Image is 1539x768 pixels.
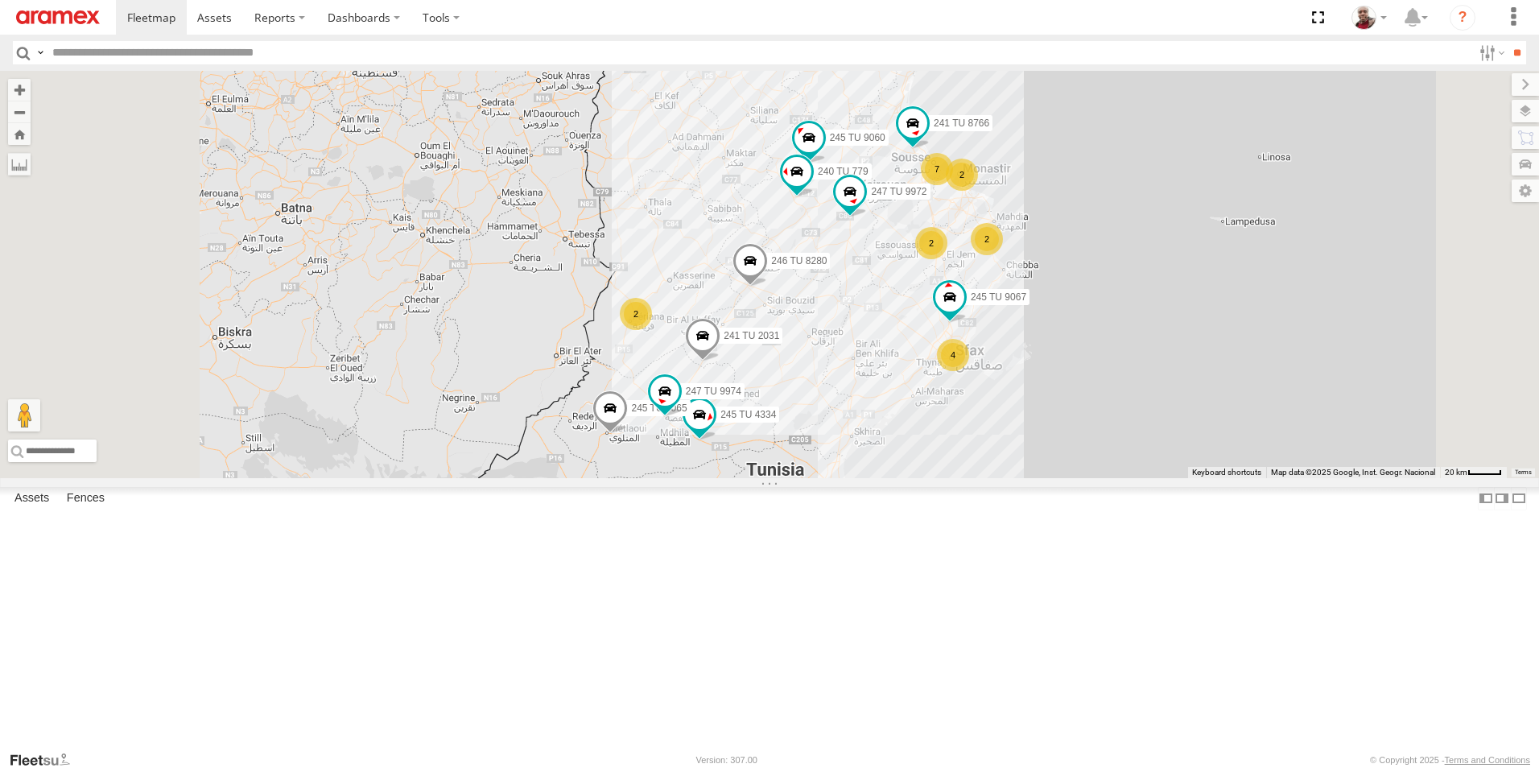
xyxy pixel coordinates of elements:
label: Hide Summary Table [1511,487,1527,510]
label: Search Filter Options [1473,41,1508,64]
span: 241 TU 8766 [934,118,989,129]
div: 2 [915,227,947,259]
span: 245 TU 4334 [720,409,776,420]
button: Map Scale: 20 km per 39 pixels [1440,467,1507,478]
div: © Copyright 2025 - [1370,755,1530,765]
label: Dock Summary Table to the Right [1494,487,1510,510]
span: 20 km [1445,468,1467,477]
div: 7 [921,153,953,185]
div: 2 [946,159,978,191]
div: 2 [620,298,652,330]
a: Terms (opens in new tab) [1515,469,1532,476]
label: Search Query [34,41,47,64]
label: Measure [8,153,31,175]
label: Dock Summary Table to the Left [1478,487,1494,510]
button: Zoom in [8,79,31,101]
span: 245 TU 9067 [971,292,1026,303]
span: 241 TU 2031 [724,330,779,341]
button: Zoom out [8,101,31,123]
span: 247 TU 9974 [686,386,741,397]
div: Majdi Ghannoudi [1346,6,1393,30]
label: Fences [59,487,113,510]
button: Drag Pegman onto the map to open Street View [8,399,40,431]
span: Map data ©2025 Google, Inst. Geogr. Nacional [1271,468,1435,477]
span: 245 TU 9060 [830,133,885,144]
span: 247 TU 9972 [871,186,926,197]
div: 2 [971,223,1003,255]
button: Zoom Home [8,123,31,145]
div: Version: 307.00 [696,755,757,765]
button: Keyboard shortcuts [1192,467,1261,478]
span: 245 TU 9065 [631,403,687,414]
label: Map Settings [1512,180,1539,202]
label: Assets [6,487,57,510]
span: 246 TU 8280 [771,255,827,266]
a: Terms and Conditions [1445,755,1530,765]
img: aramex-logo.svg [16,10,100,24]
a: Visit our Website [9,752,83,768]
div: 4 [937,339,969,371]
i: ? [1450,5,1475,31]
span: 240 TU 779 [818,166,869,177]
